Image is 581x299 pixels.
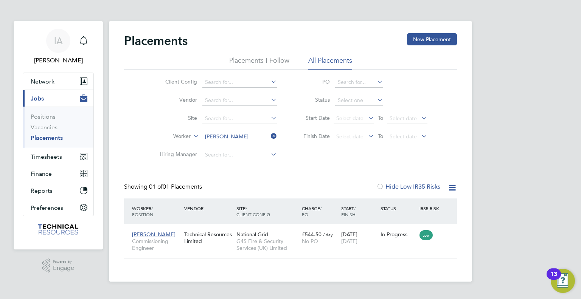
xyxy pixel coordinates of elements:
[182,227,235,248] div: Technical Resources Limited
[23,199,93,216] button: Preferences
[154,115,197,121] label: Site
[154,151,197,158] label: Hiring Manager
[31,134,63,141] a: Placements
[300,201,339,221] div: Charge
[296,78,330,85] label: PO
[308,56,352,70] li: All Placements
[236,205,270,217] span: / Client Config
[149,183,202,191] span: 01 Placements
[31,153,62,160] span: Timesheets
[341,205,356,217] span: / Finish
[202,95,277,106] input: Search for...
[31,204,63,211] span: Preferences
[202,132,277,142] input: Search for...
[302,231,322,238] span: £544.50
[376,131,385,141] span: To
[42,259,75,273] a: Powered byEngage
[23,56,94,65] span: lauren Alldis
[53,259,74,265] span: Powered by
[302,238,318,245] span: No PO
[376,183,440,191] label: Hide Low IR35 Risks
[132,231,176,238] span: [PERSON_NAME]
[407,33,457,45] button: New Placement
[31,170,52,177] span: Finance
[419,230,433,240] span: Low
[202,77,277,88] input: Search for...
[53,265,74,271] span: Engage
[14,21,103,249] nav: Main navigation
[149,183,163,191] span: 01 of
[154,96,197,103] label: Vendor
[381,231,416,238] div: In Progress
[229,56,289,70] li: Placements I Follow
[130,227,457,233] a: [PERSON_NAME]Commissioning EngineerTechnical Resources LimitedNational GridG4S Fire & Security Se...
[23,182,93,199] button: Reports
[37,224,80,236] img: technicalresources-logo-retina.png
[23,29,94,65] a: lA[PERSON_NAME]
[154,78,197,85] label: Client Config
[339,227,379,248] div: [DATE]
[202,150,277,160] input: Search for...
[302,205,322,217] span: / PO
[390,115,417,122] span: Select date
[23,148,93,165] button: Timesheets
[551,269,575,293] button: Open Resource Center, 13 new notifications
[339,201,379,221] div: Start
[23,90,93,107] button: Jobs
[31,187,53,194] span: Reports
[336,115,364,122] span: Select date
[23,107,93,148] div: Jobs
[130,201,182,221] div: Worker
[31,78,54,85] span: Network
[341,238,357,245] span: [DATE]
[418,201,444,215] div: IR35 Risk
[23,165,93,182] button: Finance
[296,133,330,139] label: Finish Date
[335,95,383,106] input: Select one
[235,201,300,221] div: Site
[31,113,56,120] a: Positions
[236,231,268,238] span: National Grid
[296,115,330,121] label: Start Date
[323,232,333,237] span: / day
[132,238,180,251] span: Commissioning Engineer
[335,77,383,88] input: Search for...
[550,274,557,284] div: 13
[124,183,204,191] div: Showing
[202,113,277,124] input: Search for...
[336,133,364,140] span: Select date
[132,205,153,217] span: / Position
[23,73,93,90] button: Network
[31,95,44,102] span: Jobs
[296,96,330,103] label: Status
[379,201,418,215] div: Status
[376,113,385,123] span: To
[23,224,94,236] a: Go to home page
[182,201,235,215] div: Vendor
[124,33,188,48] h2: Placements
[54,36,63,46] span: lA
[31,124,57,131] a: Vacancies
[147,133,191,140] label: Worker
[236,238,298,251] span: G4S Fire & Security Services (UK) Limited
[390,133,417,140] span: Select date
